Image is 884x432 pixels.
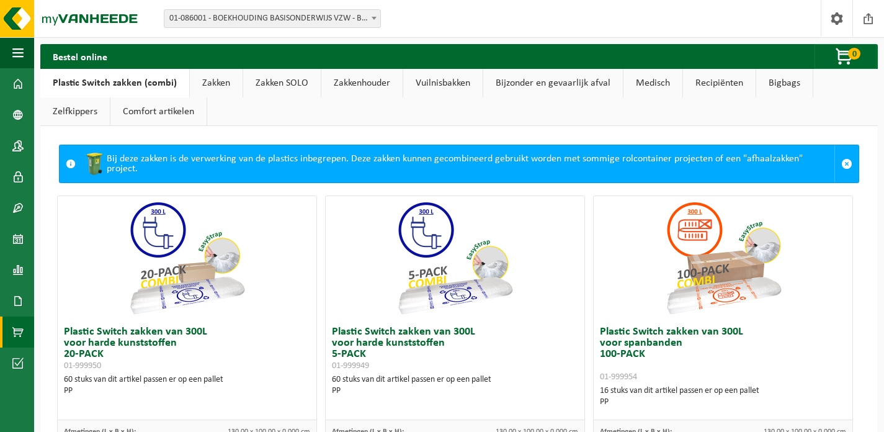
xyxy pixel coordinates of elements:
[164,10,380,27] span: 01-086001 - BOEKHOUDING BASISONDERWIJS VZW - BLANKENBERGE
[40,44,120,68] h2: Bestel online
[756,69,813,97] a: Bigbags
[332,361,369,371] span: 01-999949
[393,196,517,320] img: 01-999949
[332,385,578,397] div: PP
[661,196,785,320] img: 01-999954
[243,69,321,97] a: Zakken SOLO
[623,69,682,97] a: Medisch
[600,385,846,408] div: 16 stuks van dit artikel passen er op een pallet
[600,397,846,408] div: PP
[190,69,243,97] a: Zakken
[82,151,107,176] img: WB-0240-HPE-GN-50.png
[40,69,189,97] a: Plastic Switch zakken (combi)
[82,145,834,182] div: Bij deze zakken is de verwerking van de plastics inbegrepen. Deze zakken kunnen gecombineerd gebr...
[815,44,877,69] button: 0
[164,9,381,28] span: 01-086001 - BOEKHOUDING BASISONDERWIJS VZW - BLANKENBERGE
[125,196,249,320] img: 01-999950
[600,372,637,382] span: 01-999954
[683,69,756,97] a: Recipiënten
[848,48,860,60] span: 0
[403,69,483,97] a: Vuilnisbakken
[321,69,403,97] a: Zakkenhouder
[64,361,101,371] span: 01-999950
[40,97,110,126] a: Zelfkippers
[64,385,310,397] div: PP
[483,69,623,97] a: Bijzonder en gevaarlijk afval
[600,326,846,382] h3: Plastic Switch zakken van 300L voor spanbanden 100-PACK
[110,97,207,126] a: Comfort artikelen
[64,374,310,397] div: 60 stuks van dit artikel passen er op een pallet
[332,326,578,371] h3: Plastic Switch zakken van 300L voor harde kunststoffen 5-PACK
[834,145,859,182] a: Sluit melding
[64,326,310,371] h3: Plastic Switch zakken van 300L voor harde kunststoffen 20-PACK
[332,374,578,397] div: 60 stuks van dit artikel passen er op een pallet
